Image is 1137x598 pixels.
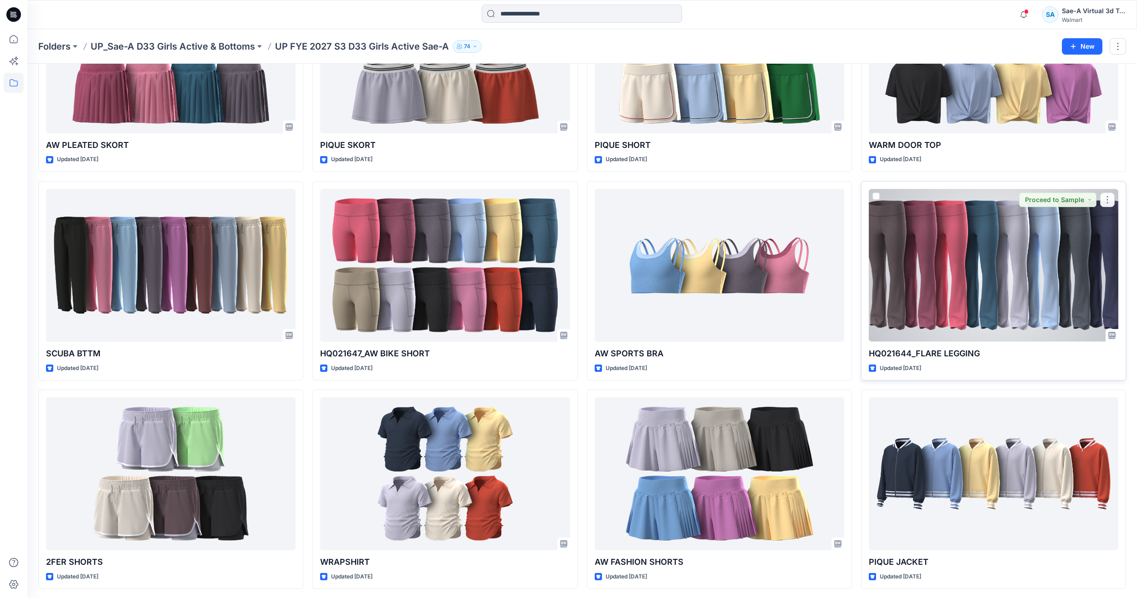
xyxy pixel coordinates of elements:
a: 2FER SHORTS [46,397,296,550]
p: UP FYE 2027 S3 D33 Girls Active Sae-A [275,40,449,53]
p: Updated [DATE] [331,572,372,582]
button: New [1062,38,1102,55]
p: HQ021647_AW BIKE SHORT [320,347,570,360]
p: PIQUE SHORT [595,139,844,152]
a: PIQUE JACKET [869,397,1118,550]
p: Updated [DATE] [880,364,921,373]
p: 74 [464,41,470,51]
p: PIQUE JACKET [869,556,1118,568]
p: Updated [DATE] [331,364,372,373]
p: 2FER SHORTS [46,556,296,568]
p: Updated [DATE] [331,155,372,164]
div: Walmart [1062,16,1126,23]
div: Sae-A Virtual 3d Team [1062,5,1126,16]
a: UP_Sae-A D33 Girls Active & Bottoms [91,40,255,53]
p: Updated [DATE] [606,572,647,582]
a: WRAPSHIRT [320,397,570,550]
p: AW SPORTS BRA [595,347,844,360]
p: HQ021644_FLARE LEGGING [869,347,1118,360]
p: Updated [DATE] [880,572,921,582]
p: AW FASHION SHORTS [595,556,844,568]
p: Updated [DATE] [880,155,921,164]
a: Folders [38,40,71,53]
a: HQ021647_AW BIKE SHORT [320,189,570,341]
p: SCUBA BTTM [46,347,296,360]
p: Updated [DATE] [57,364,98,373]
a: SCUBA BTTM [46,189,296,341]
a: AW SPORTS BRA [595,189,844,341]
a: AW FASHION SHORTS [595,397,844,550]
a: HQ021644_FLARE LEGGING [869,189,1118,341]
p: WRAPSHIRT [320,556,570,568]
p: Updated [DATE] [57,155,98,164]
p: Updated [DATE] [606,155,647,164]
p: Updated [DATE] [57,572,98,582]
p: PIQUE SKORT [320,139,570,152]
button: 74 [453,40,482,53]
div: SA [1042,6,1058,23]
p: Updated [DATE] [606,364,647,373]
p: AW PLEATED SKORT [46,139,296,152]
p: WARM DOOR TOP [869,139,1118,152]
